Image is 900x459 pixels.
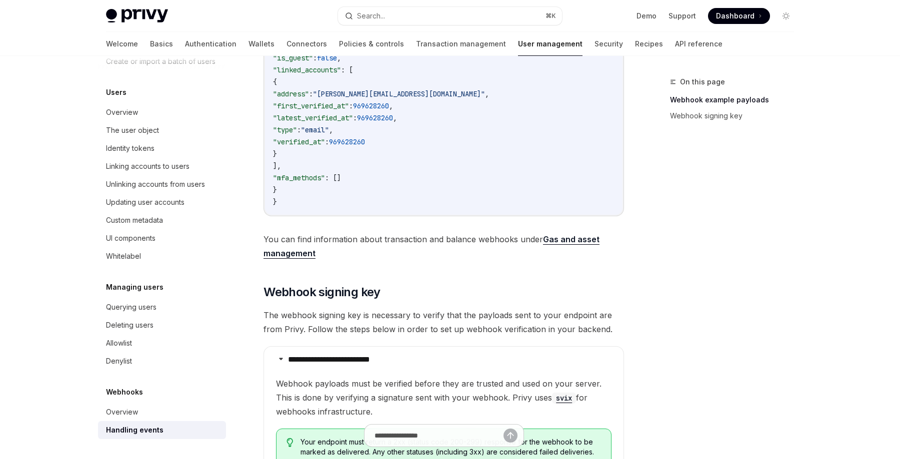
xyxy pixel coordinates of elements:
[552,393,576,403] a: svix
[357,113,393,122] span: 969628260
[106,9,168,23] img: light logo
[325,173,341,182] span: : []
[106,424,163,436] div: Handling events
[106,281,163,293] h5: Managing users
[357,10,385,22] div: Search...
[98,298,226,316] a: Querying users
[273,113,353,122] span: "latest_verified_at"
[273,125,297,134] span: "type"
[317,53,337,62] span: false
[668,11,696,21] a: Support
[389,101,393,110] span: ,
[552,393,576,404] code: svix
[106,406,138,418] div: Overview
[329,125,333,134] span: ,
[106,232,155,244] div: UI components
[98,316,226,334] a: Deleting users
[313,89,485,98] span: "[PERSON_NAME][EMAIL_ADDRESS][DOMAIN_NAME]"
[98,352,226,370] a: Denylist
[106,355,132,367] div: Denylist
[670,92,802,108] a: Webhook example payloads
[276,377,611,419] span: Webhook payloads must be verified before they are trusted and used on your server. This is done b...
[309,89,313,98] span: :
[185,32,236,56] a: Authentication
[106,214,163,226] div: Custom metadata
[98,139,226,157] a: Identity tokens
[106,301,156,313] div: Querying users
[273,89,309,98] span: "address"
[329,137,365,146] span: 969628260
[273,137,325,146] span: "verified_at"
[485,89,489,98] span: ,
[273,149,277,158] span: }
[98,421,226,439] a: Handling events
[273,197,277,206] span: }
[313,53,317,62] span: :
[635,32,663,56] a: Recipes
[325,137,329,146] span: :
[98,403,226,421] a: Overview
[393,113,397,122] span: ,
[98,157,226,175] a: Linking accounts to users
[503,429,517,443] button: Send message
[106,106,138,118] div: Overview
[680,76,725,88] span: On this page
[106,86,126,98] h5: Users
[98,103,226,121] a: Overview
[106,178,205,190] div: Unlinking accounts from users
[273,65,341,74] span: "linked_accounts"
[708,8,770,24] a: Dashboard
[636,11,656,21] a: Demo
[150,32,173,56] a: Basics
[106,160,189,172] div: Linking accounts to users
[778,8,794,24] button: Toggle dark mode
[98,334,226,352] a: Allowlist
[337,53,341,62] span: ,
[286,32,327,56] a: Connectors
[716,11,754,21] span: Dashboard
[338,7,562,25] button: Search...⌘K
[106,124,159,136] div: The user object
[353,101,389,110] span: 969628260
[106,196,184,208] div: Updating user accounts
[106,250,141,262] div: Whitelabel
[98,193,226,211] a: Updating user accounts
[341,65,353,74] span: : [
[98,121,226,139] a: The user object
[263,308,624,336] span: The webhook signing key is necessary to verify that the payloads sent to your endpoint are from P...
[106,337,132,349] div: Allowlist
[670,108,802,124] a: Webhook signing key
[594,32,623,56] a: Security
[353,113,357,122] span: :
[106,319,153,331] div: Deleting users
[98,247,226,265] a: Whitelabel
[518,32,582,56] a: User management
[106,32,138,56] a: Welcome
[98,229,226,247] a: UI components
[106,142,154,154] div: Identity tokens
[273,101,349,110] span: "first_verified_at"
[248,32,274,56] a: Wallets
[545,12,556,20] span: ⌘ K
[675,32,722,56] a: API reference
[339,32,404,56] a: Policies & controls
[297,125,301,134] span: :
[349,101,353,110] span: :
[273,53,313,62] span: "is_guest"
[301,125,329,134] span: "email"
[273,161,281,170] span: ],
[273,185,277,194] span: }
[98,211,226,229] a: Custom metadata
[98,175,226,193] a: Unlinking accounts from users
[416,32,506,56] a: Transaction management
[263,284,380,300] span: Webhook signing key
[106,386,143,398] h5: Webhooks
[273,173,325,182] span: "mfa_methods"
[273,77,277,86] span: {
[263,232,624,260] span: You can find information about transaction and balance webhooks under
